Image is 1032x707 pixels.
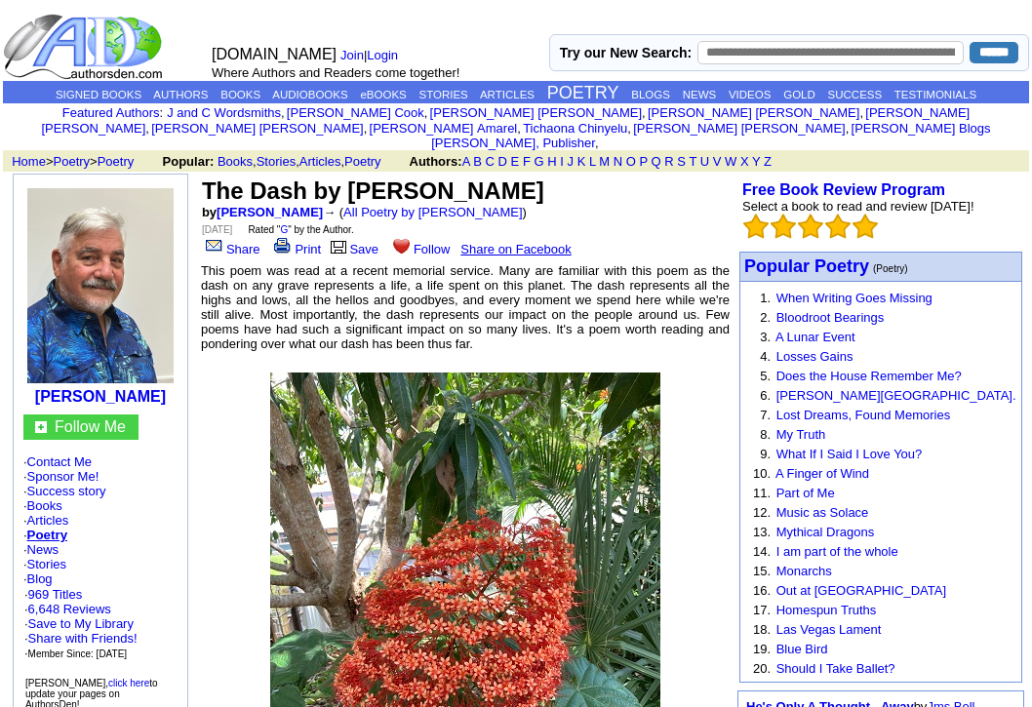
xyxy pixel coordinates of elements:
a: P [640,154,648,169]
a: G [534,154,543,169]
font: 19. [753,642,771,656]
font: Rated " " by the Author. [248,224,353,235]
a: SIGNED BOOKS [56,89,141,100]
a: J [568,154,575,169]
a: Tichaona Chinyelu [523,121,627,136]
a: J and C Wordsmiths [167,105,281,120]
a: R [664,154,673,169]
a: Featured Authors [62,105,160,120]
img: bigemptystars.png [798,214,823,239]
a: [PERSON_NAME][GEOGRAPHIC_DATA]. [776,388,1016,403]
a: Books [27,498,62,513]
img: 31080.jpg [27,188,174,383]
a: Poetry [98,154,135,169]
font: i [427,108,429,119]
a: Sponsor Me! [27,469,99,484]
font: | [340,48,405,62]
font: i [285,108,287,119]
a: Q [652,154,661,169]
a: [PERSON_NAME] Cook [287,105,424,120]
font: (Poetry) [873,263,908,274]
font: i [599,138,601,149]
a: Losses Gains [776,349,853,364]
a: Out at [GEOGRAPHIC_DATA] [776,583,946,598]
a: U [700,154,709,169]
font: 12. [753,505,771,520]
a: [PERSON_NAME] [35,388,166,405]
font: Where Authors and Readers come together! [212,65,459,80]
a: All Poetry by [PERSON_NAME] [343,205,523,219]
font: 13. [753,525,771,539]
font: 15. [753,564,771,578]
a: AUTHORS [153,89,208,100]
font: 4. [760,349,771,364]
a: [PERSON_NAME] [217,205,323,219]
a: BOOKS [220,89,260,100]
font: i [646,108,648,119]
font: 3. [760,330,771,344]
a: L [589,154,596,169]
a: Poetry [54,154,91,169]
a: Stories [27,557,66,571]
b: Authors: [410,154,462,169]
font: 11. [753,486,771,500]
a: When Writing Goes Missing [776,291,933,305]
img: bigemptystars.png [825,214,851,239]
a: X [740,154,749,169]
font: [DATE] [202,224,232,235]
a: Articles [299,154,341,169]
a: 969 Titles [28,587,83,602]
a: AUDIOBOOKS [272,89,347,100]
a: Blog [27,571,53,586]
img: bigemptystars.png [771,214,796,239]
font: i [367,124,369,135]
a: Home [12,154,46,169]
a: G [280,224,288,235]
font: 1. [760,291,771,305]
a: Follow [389,242,451,256]
a: Stories [257,154,296,169]
a: TESTIMONIALS [894,89,976,100]
a: Save to My Library [28,616,134,631]
img: logo_ad.gif [3,13,167,81]
font: 14. [753,544,771,559]
img: library.gif [328,238,349,254]
a: Join [340,48,364,62]
a: Monarchs [776,564,832,578]
a: Bloodroot Bearings [776,310,885,325]
a: [PERSON_NAME] [PERSON_NAME] [151,121,363,136]
a: GOLD [783,89,815,100]
a: Poetry [344,154,381,169]
a: B [473,154,482,169]
a: Save [328,242,378,256]
a: Las Vegas Lament [776,622,882,637]
a: H [547,154,556,169]
a: Contact Me [27,454,92,469]
font: 2. [760,310,771,325]
label: Try our New Search: [560,45,692,60]
a: Free Book Review Program [742,181,945,198]
a: N [614,154,622,169]
a: [PERSON_NAME] [PERSON_NAME] [41,105,970,136]
a: E [511,154,520,169]
font: · · · · · · · · · [23,454,178,661]
font: 9. [760,447,771,461]
font: → ( ) [323,205,527,219]
a: Popular Poetry [744,258,869,275]
a: Follow Me [55,418,126,435]
a: Share [202,242,260,256]
a: Part of Me [776,486,835,500]
a: K [577,154,586,169]
a: [PERSON_NAME] [PERSON_NAME] [633,121,845,136]
font: Select a book to read and review [DATE]! [742,199,974,214]
img: gc.jpg [35,421,47,433]
a: Print [270,242,321,256]
font: The Dash by [PERSON_NAME] [202,177,544,204]
a: ARTICLES [480,89,535,100]
a: News [27,542,60,557]
a: 6,648 Reviews [28,602,111,616]
font: , , , , , , , , , , [41,105,990,150]
font: Member Since: [DATE] [28,648,128,659]
a: A Finger of Wind [775,466,869,481]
